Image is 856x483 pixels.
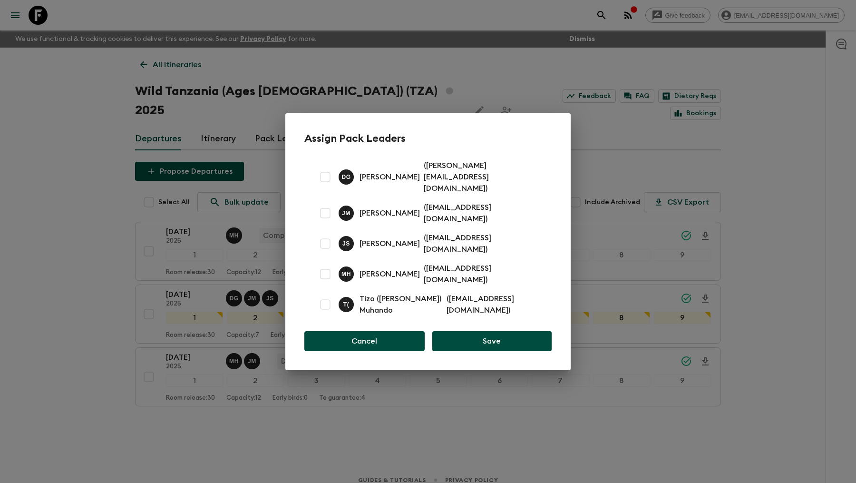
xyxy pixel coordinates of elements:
[424,232,540,255] p: ( [EMAIL_ADDRESS][DOMAIN_NAME] )
[343,301,350,308] p: T (
[342,209,350,217] p: J M
[360,171,420,183] p: [PERSON_NAME]
[342,240,350,247] p: J S
[341,173,350,181] p: D G
[424,202,540,225] p: ( [EMAIL_ADDRESS][DOMAIN_NAME] )
[360,238,420,249] p: [PERSON_NAME]
[424,160,540,194] p: ( [PERSON_NAME][EMAIL_ADDRESS][DOMAIN_NAME] )
[360,293,443,316] p: Tizo ([PERSON_NAME]) Muhando
[447,293,540,316] p: ( [EMAIL_ADDRESS][DOMAIN_NAME] )
[432,331,552,351] button: Save
[424,263,540,286] p: ( [EMAIL_ADDRESS][DOMAIN_NAME] )
[360,207,420,219] p: [PERSON_NAME]
[304,331,425,351] button: Cancel
[360,268,420,280] p: [PERSON_NAME]
[304,132,552,145] h2: Assign Pack Leaders
[341,270,351,278] p: M H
